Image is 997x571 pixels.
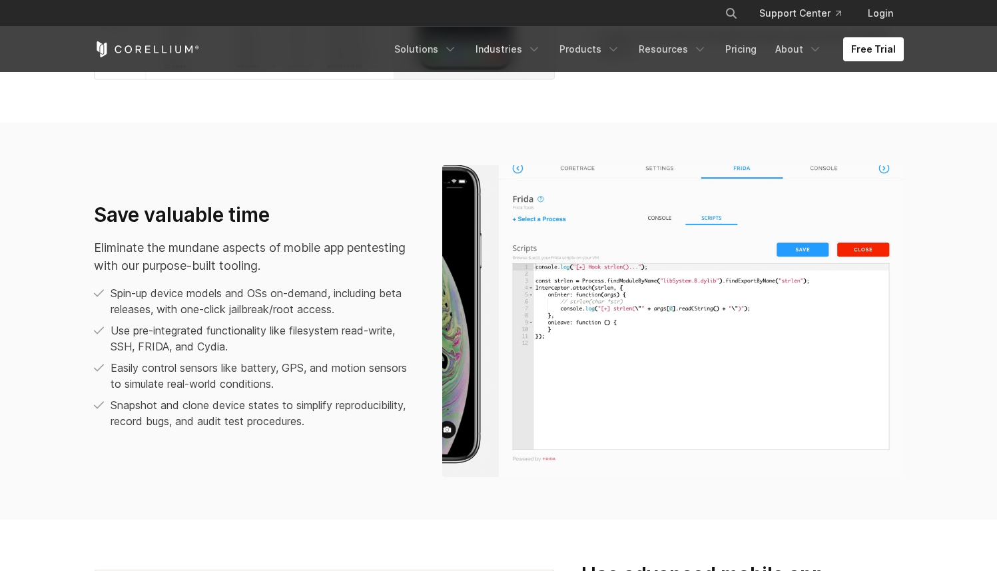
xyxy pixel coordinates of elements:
div: Navigation Menu [709,1,904,25]
h3: Save valuable time [94,203,416,228]
a: Industries [468,37,549,61]
img: Screenshot of Corellium's Frida in scripts. [442,165,904,477]
a: Support Center [749,1,852,25]
a: Login [857,1,904,25]
p: Use pre-integrated functionality like filesystem read-write, SSH, FRIDA, and Cydia. [111,322,416,354]
a: Resources [631,37,715,61]
p: Easily control sensors like battery, GPS, and motion sensors to simulate real-world conditions. [111,360,416,392]
a: Corellium Home [94,41,200,57]
a: Free Trial [843,37,904,61]
a: About [767,37,830,61]
p: Eliminate the mundane aspects of mobile app pentesting with our purpose-built tooling. [94,239,416,275]
a: Solutions [386,37,465,61]
p: Spin-up device models and OSs on-demand, including beta releases, with one-click jailbreak/root a... [111,285,416,317]
a: Pricing [717,37,765,61]
div: Navigation Menu [386,37,904,61]
p: Snapshot and clone device states to simplify reproducibility, record bugs, and audit test procedu... [111,397,416,429]
a: Products [551,37,628,61]
button: Search [719,1,743,25]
